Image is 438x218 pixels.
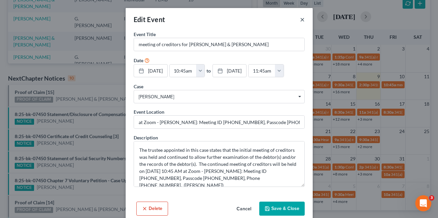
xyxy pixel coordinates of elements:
label: to [206,67,211,74]
input: Enter location... [134,116,304,128]
span: Select box activate [134,90,305,103]
button: Save & Close [259,202,305,216]
input: -- : -- [170,65,196,77]
iframe: Intercom live chat [415,195,431,211]
span: Event Title [134,31,156,37]
input: Enter event name... [134,38,304,51]
a: [DATE] [134,65,167,77]
label: Date [134,57,143,64]
button: × [300,15,305,23]
a: [DATE] [213,65,246,77]
label: Event Location [134,108,164,115]
label: Case [134,83,143,90]
button: Delete [136,202,168,216]
button: Cancel [231,202,257,216]
span: [PERSON_NAME] [139,93,300,100]
label: Description [134,134,158,141]
span: Edit Event [134,15,165,23]
span: 3 [429,195,434,201]
input: -- : -- [249,65,275,77]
